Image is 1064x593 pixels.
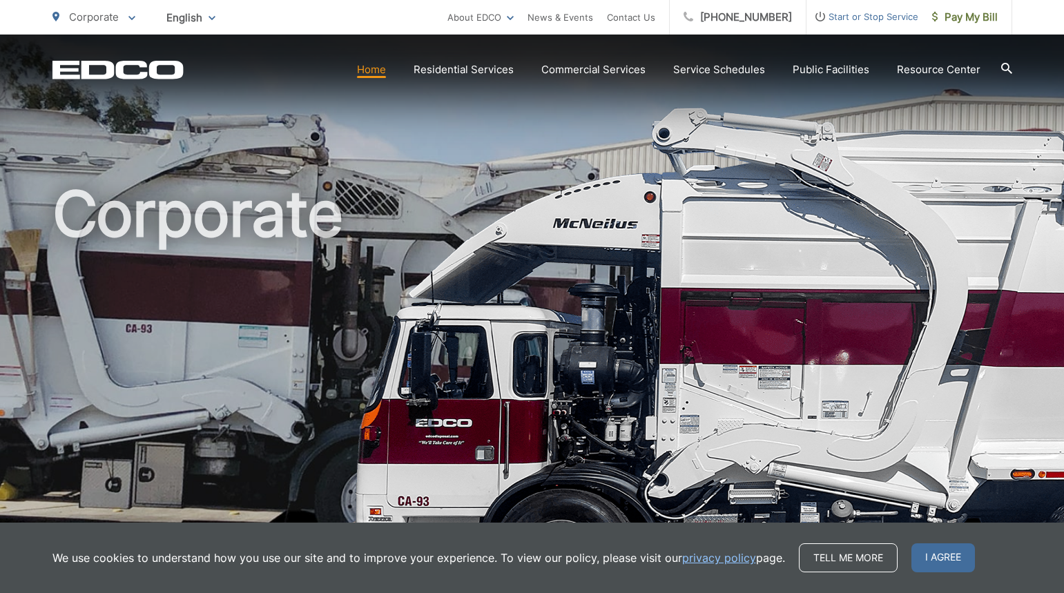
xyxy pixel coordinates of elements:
a: Home [357,61,386,78]
a: Tell me more [799,543,898,572]
a: Resource Center [897,61,980,78]
a: Service Schedules [673,61,765,78]
span: Corporate [69,10,119,23]
a: Public Facilities [793,61,869,78]
span: Pay My Bill [932,9,998,26]
a: Residential Services [414,61,514,78]
p: We use cookies to understand how you use our site and to improve your experience. To view our pol... [52,550,785,566]
span: I agree [911,543,975,572]
a: News & Events [528,9,593,26]
a: Commercial Services [541,61,646,78]
a: privacy policy [682,550,756,566]
a: About EDCO [447,9,514,26]
a: Contact Us [607,9,655,26]
a: EDCD logo. Return to the homepage. [52,60,184,79]
span: English [156,6,226,30]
